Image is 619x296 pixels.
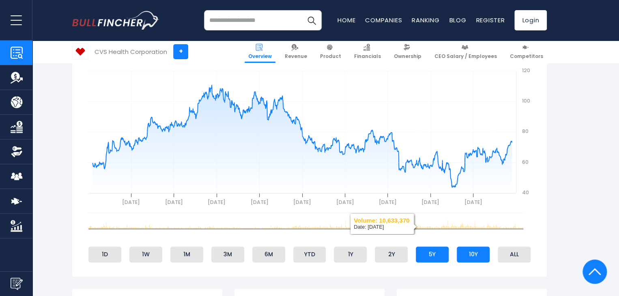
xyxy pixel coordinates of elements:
[522,67,530,74] text: 120
[350,41,385,63] a: Financials
[301,10,322,30] button: Search
[514,10,547,30] a: Login
[211,247,244,262] li: 3M
[11,146,23,158] img: Ownership
[390,41,425,63] a: Ownership
[449,16,466,24] a: Blog
[365,16,402,24] a: Companies
[336,199,354,206] text: [DATE]
[170,247,203,262] li: 1M
[464,199,482,206] text: [DATE]
[434,53,497,60] span: CEO Salary / Employees
[379,199,397,206] text: [DATE]
[334,247,367,262] li: 1Y
[320,53,341,60] span: Product
[416,247,449,262] li: 5Y
[248,53,272,60] span: Overview
[72,11,159,30] img: bullfincher logo
[73,44,88,59] img: CVS logo
[251,199,269,206] text: [DATE]
[354,53,381,60] span: Financials
[122,199,140,206] text: [DATE]
[457,247,490,262] li: 10Y
[84,50,535,212] svg: gh
[522,128,529,135] text: 80
[88,247,121,262] li: 1D
[173,44,188,59] a: +
[498,247,531,262] li: ALL
[208,199,226,206] text: [DATE]
[252,247,285,262] li: 6M
[506,41,547,63] a: Competitors
[431,41,501,63] a: CEO Salary / Employees
[293,247,326,262] li: YTD
[316,41,345,63] a: Product
[476,16,505,24] a: Register
[165,199,183,206] text: [DATE]
[285,53,307,60] span: Revenue
[337,16,355,24] a: Home
[245,41,275,63] a: Overview
[375,247,408,262] li: 2Y
[95,47,167,56] div: CVS Health Corporation
[412,16,439,24] a: Ranking
[394,53,421,60] span: Ownership
[281,41,311,63] a: Revenue
[510,53,543,60] span: Competitors
[522,159,529,165] text: 60
[522,189,529,196] text: 40
[293,199,311,206] text: [DATE]
[421,199,439,206] text: [DATE]
[129,247,162,262] li: 1W
[72,11,159,30] a: Go to homepage
[522,97,530,104] text: 100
